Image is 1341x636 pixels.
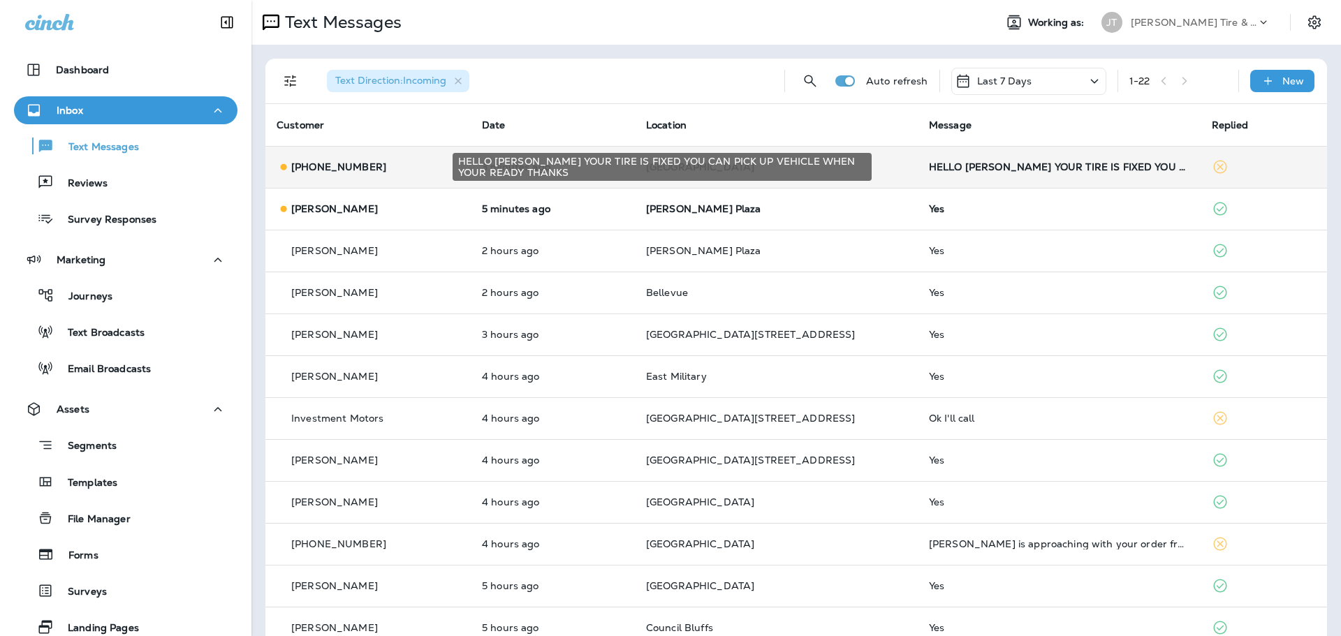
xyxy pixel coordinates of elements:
div: Yes [929,203,1189,214]
div: HELLO STEPHANIE YOUR TIRE IS FIXED YOU CAN PICK UP VEHICLE WHEN YOUR READY THANKS [929,161,1189,172]
span: [PERSON_NAME] Plaza [646,202,761,215]
button: Settings [1302,10,1327,35]
div: Yes [929,245,1189,256]
p: Text Messages [54,141,139,154]
p: Aug 14, 2025 02:59 PM [482,203,624,214]
span: Council Bluffs [646,621,713,634]
p: [PHONE_NUMBER] [291,538,386,549]
div: Yes [929,580,1189,591]
p: Dashboard [56,64,109,75]
span: Bellevue [646,286,688,299]
button: Text Messages [14,131,237,161]
button: Filters [277,67,305,95]
p: Inbox [57,105,83,116]
div: Yes [929,454,1189,466]
div: 1 - 22 [1129,75,1150,87]
button: Journeys [14,281,237,310]
div: Nayeli is approaching with your order from 1-800 Radiator. Your Dasher will hand the order to you. [929,538,1189,549]
div: Text Direction:Incoming [327,70,469,92]
p: [PERSON_NAME] [291,245,378,256]
p: [PERSON_NAME] [291,203,378,214]
div: HELLO [PERSON_NAME] YOUR TIRE IS FIXED YOU CAN PICK UP VEHICLE WHEN YOUR READY THANKS [453,153,872,181]
p: Aug 14, 2025 09:31 AM [482,622,624,633]
span: [PERSON_NAME] Plaza [646,244,761,257]
span: [GEOGRAPHIC_DATA] [646,496,754,508]
p: Investment Motors [291,413,383,424]
p: Aug 14, 2025 12:51 PM [482,245,624,256]
p: [PERSON_NAME] [291,454,378,466]
p: Text Broadcasts [54,327,145,340]
p: Reviews [54,177,108,191]
button: Dashboard [14,56,237,84]
p: [PERSON_NAME] Tire & Auto [1131,17,1256,28]
span: [GEOGRAPHIC_DATA][STREET_ADDRESS] [646,412,856,424]
button: Search Messages [796,67,824,95]
p: Segments [54,440,117,454]
p: Last 7 Days [977,75,1032,87]
button: Forms [14,540,237,569]
span: Date [482,119,506,131]
div: Yes [929,371,1189,382]
p: Aug 14, 2025 12:47 PM [482,287,624,298]
p: [PERSON_NAME] [291,580,378,591]
span: [GEOGRAPHIC_DATA][STREET_ADDRESS] [646,454,856,466]
button: Marketing [14,246,237,274]
p: New [1282,75,1304,87]
button: Inbox [14,96,237,124]
p: Survey Responses [54,214,156,227]
span: Customer [277,119,324,131]
span: Working as: [1028,17,1087,29]
span: [GEOGRAPHIC_DATA] [646,579,754,592]
button: Segments [14,430,237,460]
p: Aug 14, 2025 11:48 AM [482,329,624,340]
span: Replied [1212,119,1248,131]
p: Marketing [57,254,105,265]
div: Yes [929,329,1189,340]
button: Survey Responses [14,204,237,233]
p: Aug 14, 2025 10:38 AM [482,371,624,382]
span: [GEOGRAPHIC_DATA] [646,538,754,550]
p: [PERSON_NAME] [291,622,378,633]
p: File Manager [54,513,131,526]
p: Text Messages [279,12,402,33]
button: Collapse Sidebar [207,8,247,36]
button: File Manager [14,503,237,533]
button: Email Broadcasts [14,353,237,383]
span: Text Direction : Incoming [335,74,446,87]
span: Message [929,119,972,131]
span: Location [646,119,687,131]
button: Reviews [14,168,237,197]
p: Surveys [54,586,107,599]
button: Text Broadcasts [14,317,237,346]
button: Surveys [14,576,237,605]
p: [PERSON_NAME] [291,371,378,382]
p: Aug 14, 2025 09:49 AM [482,580,624,591]
p: Aug 14, 2025 10:11 AM [482,538,624,549]
div: Yes [929,496,1189,508]
div: Ok I'll call [929,413,1189,424]
p: Aug 14, 2025 10:18 AM [482,496,624,508]
p: Assets [57,404,89,415]
p: Aug 14, 2025 10:28 AM [482,454,624,466]
div: JT [1101,12,1122,33]
div: Yes [929,287,1189,298]
span: East Military [646,370,707,383]
p: [PERSON_NAME] [291,496,378,508]
p: Auto refresh [866,75,928,87]
p: Templates [54,477,117,490]
p: Email Broadcasts [54,363,151,376]
p: Landing Pages [54,622,139,635]
div: Yes [929,622,1189,633]
p: [PERSON_NAME] [291,329,378,340]
p: Aug 14, 2025 10:36 AM [482,413,624,424]
p: [PHONE_NUMBER] [291,161,386,172]
p: Journeys [54,290,112,304]
button: Assets [14,395,237,423]
p: Forms [54,549,98,563]
p: [PERSON_NAME] [291,287,378,298]
span: [GEOGRAPHIC_DATA][STREET_ADDRESS] [646,328,856,341]
button: Templates [14,467,237,496]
